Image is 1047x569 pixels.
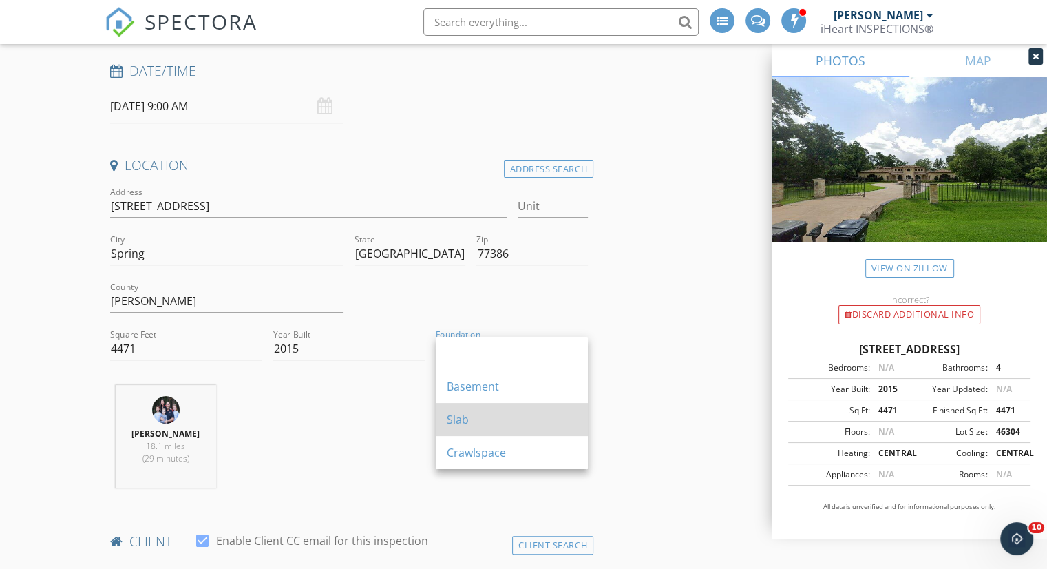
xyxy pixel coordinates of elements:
[987,426,1026,438] div: 46304
[447,444,577,461] div: Crawlspace
[909,383,987,395] div: Year Updated:
[870,404,909,417] div: 4471
[870,383,909,395] div: 2015
[792,468,870,481] div: Appliances:
[131,428,200,439] strong: [PERSON_NAME]
[110,156,588,174] h4: Location
[146,440,185,452] span: 18.1 miles
[1028,522,1044,533] span: 10
[987,404,1026,417] div: 4471
[909,468,987,481] div: Rooms:
[110,90,343,123] input: Select date
[821,22,933,36] div: iHeart INSPECTIONS®
[447,378,577,395] div: Basement
[145,7,257,36] span: SPECTORA
[909,404,987,417] div: Finished Sq Ft:
[909,44,1047,77] a: MAP
[987,362,1026,374] div: 4
[995,383,1011,395] span: N/A
[772,44,909,77] a: PHOTOS
[909,447,987,459] div: Cooling:
[834,8,923,22] div: [PERSON_NAME]
[987,447,1026,459] div: CENTRAL
[447,411,577,428] div: Slab
[142,453,189,464] span: (29 minutes)
[788,502,1030,512] p: All data is unverified and for informational purposes only.
[909,426,987,438] div: Lot Size:
[838,305,980,324] div: Discard Additional info
[1000,522,1033,555] iframe: Intercom live chat
[216,534,428,548] label: Enable Client CC email for this inspection
[792,383,870,395] div: Year Built:
[772,294,1047,305] div: Incorrect?
[870,447,909,459] div: CENTRAL
[792,404,870,417] div: Sq Ft:
[110,532,588,550] h4: client
[105,19,257,48] a: SPECTORA
[865,259,954,278] a: View on Zillow
[792,426,870,438] div: Floors:
[878,362,894,373] span: N/A
[909,362,987,374] div: Bathrooms:
[788,341,1030,358] div: [STREET_ADDRESS]
[995,468,1011,480] span: N/A
[504,160,593,178] div: Address Search
[878,426,894,437] span: N/A
[512,536,593,555] div: Client Search
[152,396,180,424] img: spectora_profile01.jpg
[105,7,135,37] img: The Best Home Inspection Software - Spectora
[792,362,870,374] div: Bedrooms:
[792,447,870,459] div: Heating:
[772,77,1047,276] img: streetview
[110,62,588,80] h4: Date/Time
[878,468,894,480] span: N/A
[423,8,699,36] input: Search everything...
